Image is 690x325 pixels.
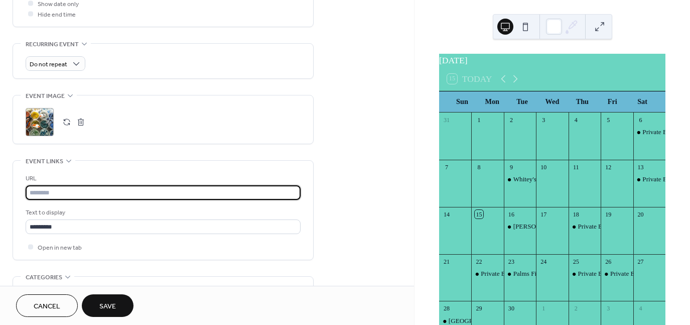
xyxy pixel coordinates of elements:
span: Categories [26,272,62,283]
span: Event image [26,91,65,101]
div: 17 [539,210,548,219]
div: Mon [477,91,507,112]
div: Donovan's [504,222,536,231]
div: Sat [627,91,657,112]
span: Event links [26,156,63,167]
div: Private Event [578,269,613,278]
div: Private Event [569,222,601,231]
div: 20 [636,210,645,219]
div: Sun [447,91,477,112]
div: 4 [572,116,580,124]
div: Private Event [610,269,646,278]
div: 5 [604,116,613,124]
div: 25 [572,257,580,266]
div: Private Event [642,128,678,137]
span: Do not repeat [30,59,67,70]
div: ; [26,108,54,136]
div: 1 [475,116,483,124]
button: Cancel [16,294,78,317]
div: 27 [636,257,645,266]
div: Palms Fish Camp 6 pm [513,269,575,278]
div: Private Event [642,175,678,184]
span: Cancel [34,301,60,312]
div: 14 [443,210,451,219]
div: 6 [636,116,645,124]
div: 29 [475,304,483,313]
div: 7 [443,163,451,171]
div: Thu [567,91,597,112]
div: 19 [604,210,613,219]
div: 3 [604,304,613,313]
div: 8 [475,163,483,171]
div: 21 [443,257,451,266]
button: Save [82,294,133,317]
span: Save [99,301,116,312]
div: 2 [572,304,580,313]
div: URL [26,173,299,184]
div: Private Event [569,269,601,278]
div: 22 [475,257,483,266]
div: 10 [539,163,548,171]
div: 26 [604,257,613,266]
div: 12 [604,163,613,171]
div: Wed [537,91,568,112]
div: 28 [443,304,451,313]
div: Fri [597,91,627,112]
div: Tue [507,91,537,112]
div: Private Event [578,222,613,231]
div: Private Event [601,269,633,278]
div: Private Event [471,269,503,278]
div: 15 [475,210,483,219]
div: 24 [539,257,548,266]
div: 30 [507,304,515,313]
div: Palms Fish Camp 6 pm [504,269,536,278]
div: 18 [572,210,580,219]
div: 9 [507,163,515,171]
span: Hide end time [38,10,76,20]
div: Whitey's Fish Camp [504,175,536,184]
div: [DATE] [439,54,665,67]
div: 2 [507,116,515,124]
div: 11 [572,163,580,171]
div: [PERSON_NAME] [513,222,566,231]
div: 3 [539,116,548,124]
div: 23 [507,257,515,266]
div: Private Event [633,175,665,184]
div: Private Event [481,269,516,278]
span: Recurring event [26,39,79,50]
div: Text to display [26,207,299,218]
div: Private Event [633,128,665,137]
div: 16 [507,210,515,219]
div: 31 [443,116,451,124]
div: Whitey's Fish Camp [513,175,567,184]
span: Open in new tab [38,243,82,253]
div: 1 [539,304,548,313]
div: 13 [636,163,645,171]
div: 4 [636,304,645,313]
